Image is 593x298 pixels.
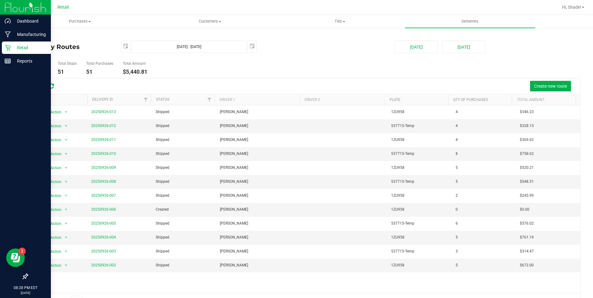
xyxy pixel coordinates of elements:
span: Shipped [156,193,169,199]
span: select [62,247,70,256]
span: Shipped [156,109,169,115]
span: $328.15 [520,123,534,129]
a: 20250926-008 [91,179,116,184]
h4: 51 [58,69,77,75]
a: Filter [140,94,151,105]
span: Action [45,122,62,130]
span: Created [156,207,169,213]
span: Shipped [156,137,169,143]
span: [PERSON_NAME] [220,165,248,171]
inline-svg: Reports [5,58,11,64]
a: 20250926-006 [91,207,116,212]
span: $369.62 [520,137,534,143]
span: Action [45,261,62,270]
span: $346.23 [520,109,534,115]
span: select [62,122,70,130]
span: select [62,205,70,214]
span: $548.31 [520,179,534,185]
p: Manufacturing [11,31,48,38]
a: 20250926-005 [91,221,116,226]
span: Shipped [156,221,169,226]
span: 1ZU958 [391,165,404,171]
span: [PERSON_NAME] [220,248,248,254]
span: [PERSON_NAME] [220,137,248,143]
span: select [62,150,70,158]
span: Action [45,177,62,186]
span: Shipped [156,248,169,254]
span: 8 [456,151,458,157]
div: Actions [32,98,85,102]
span: Action [45,164,62,172]
span: Shipped [156,179,169,185]
span: 3 [456,248,458,254]
button: [DATE] [442,41,485,53]
p: Retail [11,44,48,51]
p: 08:28 PM EDT [3,285,48,291]
span: Tills [275,19,405,24]
span: [PERSON_NAME] [220,262,248,268]
span: 5 [456,262,458,268]
button: Create new route [530,81,571,91]
span: select [62,233,70,242]
span: select [248,41,256,52]
a: Status [156,97,169,102]
th: Driver 2 [300,94,385,105]
p: Reports [11,57,48,65]
span: [PERSON_NAME] [220,109,248,115]
span: 2 [456,193,458,199]
a: 20250926-002 [91,263,116,267]
a: Plate [390,98,400,102]
span: 537715-Temp [391,248,414,254]
span: Shipped [156,123,169,129]
inline-svg: Manufacturing [5,31,11,37]
span: 537715-Temp [391,123,414,129]
span: $0.00 [520,207,529,213]
span: Action [45,191,62,200]
span: Action [45,108,62,116]
span: $758.62 [520,151,534,157]
span: $314.47 [520,248,534,254]
span: Shipped [156,262,169,268]
p: [DATE] [3,291,48,295]
a: Deliveries [405,15,535,28]
iframe: Resource center [6,248,25,267]
span: $761.19 [520,234,534,240]
a: 20250926-010 [91,151,116,156]
span: Shipped [156,234,169,240]
a: 20250926-003 [91,249,116,253]
span: Action [45,136,62,144]
span: select [62,261,70,270]
span: Customers [145,19,274,24]
span: $672.00 [520,262,534,268]
a: 20250926-007 [91,193,116,198]
span: Retail [57,5,69,10]
h4: $5,440.81 [123,69,147,75]
a: 20250926-009 [91,165,116,170]
span: Action [45,247,62,256]
span: select [62,108,70,116]
span: 537715-Temp [391,221,414,226]
span: Action [45,233,62,242]
span: select [62,219,70,228]
span: Deliveries [453,19,487,24]
span: 537715-Temp [391,151,414,157]
a: 20250926-012 [91,124,116,128]
span: 5 [456,165,458,171]
a: Qty of Purchases [453,98,488,102]
span: Action [45,150,62,158]
span: select [62,164,70,172]
button: [DATE] [395,41,438,53]
span: $520.21 [520,165,534,171]
span: select [121,41,130,52]
span: 1ZU958 [391,193,404,199]
span: $245.99 [520,193,534,199]
a: Delivery ID [92,97,113,102]
h5: Total Stops [58,62,77,66]
span: select [62,191,70,200]
inline-svg: Dashboard [5,18,11,24]
span: 5 [456,179,458,185]
span: [PERSON_NAME] [220,151,248,157]
a: Purchases [15,15,145,28]
span: select [62,177,70,186]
